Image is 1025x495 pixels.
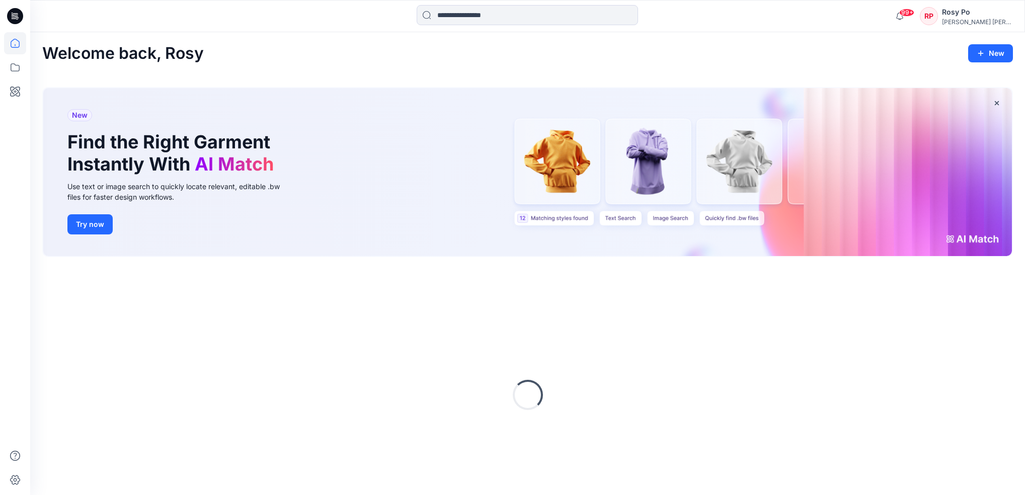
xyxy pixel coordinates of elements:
[942,18,1012,26] div: [PERSON_NAME] [PERSON_NAME]
[67,181,294,202] div: Use text or image search to quickly locate relevant, editable .bw files for faster design workflows.
[968,44,1013,62] button: New
[942,6,1012,18] div: Rosy Po
[67,131,279,175] h1: Find the Right Garment Instantly With
[42,44,204,63] h2: Welcome back, Rosy
[67,214,113,234] button: Try now
[195,153,274,175] span: AI Match
[920,7,938,25] div: RP
[899,9,914,17] span: 99+
[72,109,88,121] span: New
